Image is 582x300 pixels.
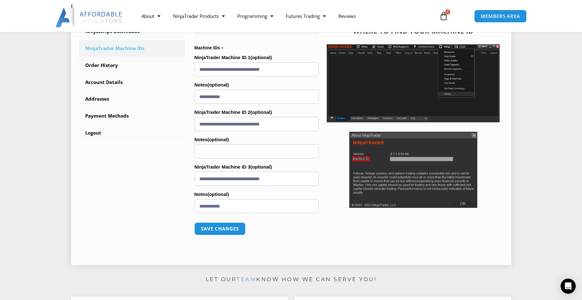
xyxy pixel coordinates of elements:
[79,57,185,74] a: Order History
[194,53,319,62] label: NinjaTrader Machine ID 1
[445,9,450,14] span: 0
[236,276,256,282] a: team
[71,275,511,285] p: Let our know how we can serve you!
[481,14,520,19] span: MEMBERS AREA
[194,108,319,117] label: NinjaTrader Machine ID 2
[327,44,500,122] img: Screenshot 2025-01-17 1155544 | Affordable Indicators – NinjaTrader
[327,27,500,35] h4: Where to find your Machine ID
[208,82,229,87] span: (optional)
[250,109,272,115] span: (optional)
[79,74,185,91] a: Account Details
[474,10,527,23] a: MEMBERS AREA
[194,80,319,90] label: Notes
[231,9,280,23] a: Programming
[430,7,457,25] a: 0
[55,5,123,27] img: LogoAI | Affordable Indicators – NinjaTrader
[561,279,576,294] div: Open Intercom Messenger
[194,45,224,50] strong: Machine IDs –
[250,164,272,169] span: (optional)
[208,137,229,142] span: (optional)
[79,108,185,124] a: Payment Methods
[280,9,332,23] a: Futures Trading
[332,9,362,23] a: Reviews
[135,9,432,23] nav: Menu
[208,192,229,197] span: (optional)
[79,40,185,57] a: NinjaTrader Machine IDs
[194,162,319,172] label: NinjaTrader Machine ID 3
[135,9,167,23] a: About
[167,9,231,23] a: NinjaTrader Products
[349,132,477,208] img: Screenshot 2025-01-17 114931 | Affordable Indicators – NinjaTrader
[194,135,319,144] label: Notes
[194,222,246,235] button: Save changes
[250,55,272,60] span: (optional)
[79,125,185,141] a: Logout
[79,91,185,107] a: Addresses
[194,190,319,199] label: Notes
